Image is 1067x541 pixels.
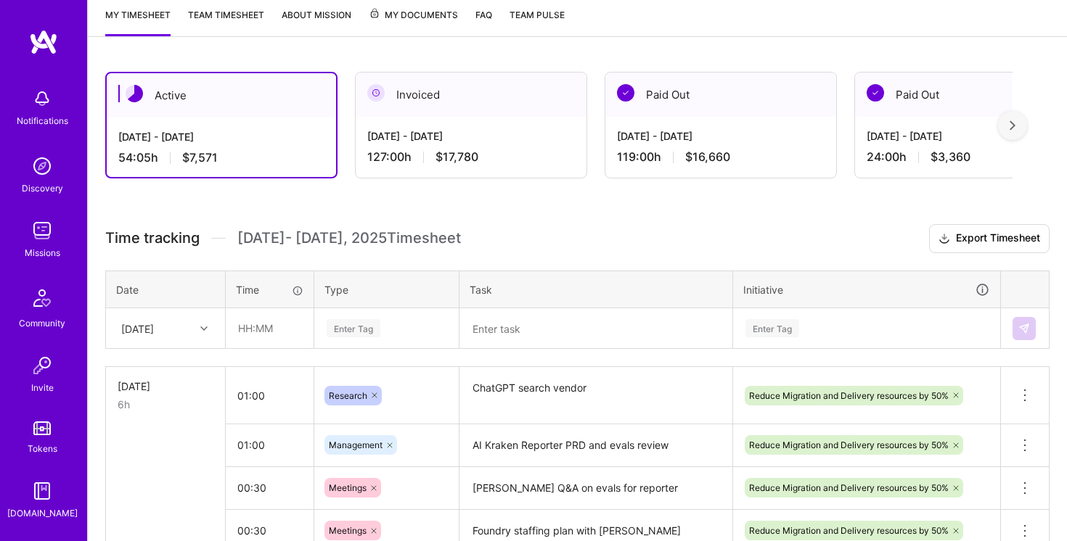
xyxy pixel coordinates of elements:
input: HH:MM [226,376,314,415]
span: Reduce Migration and Delivery resources by 50% [749,390,949,401]
span: Reduce Migration and Delivery resources by 50% [749,525,949,536]
span: My Documents [369,7,458,23]
span: $17,780 [436,149,478,165]
span: $3,360 [931,149,970,165]
div: 6h [118,397,213,412]
i: icon Download [939,231,950,247]
div: Tokens [28,441,57,456]
span: [DATE] - [DATE] , 2025 Timesheet [237,229,461,247]
img: Active [126,85,143,102]
input: HH:MM [226,426,314,464]
div: Invoiced [356,73,586,117]
a: My timesheet [105,7,171,36]
div: Discovery [22,181,63,196]
div: Enter Tag [327,317,380,339]
div: 54:05 h [118,150,324,165]
a: About Mission [282,7,351,36]
span: Team Pulse [510,9,565,20]
div: Initiative [743,281,990,298]
img: Paid Out [617,84,634,102]
img: Community [25,281,60,315]
i: icon Chevron [200,325,208,332]
div: 127:00 h [367,149,575,165]
span: Management [329,439,383,450]
input: HH:MM [226,468,314,507]
span: Research [329,390,367,401]
div: [DATE] - [DATE] [617,128,825,144]
span: Meetings [329,525,367,536]
textarea: [PERSON_NAME] Q&A on evals for reporter [461,468,731,508]
button: Export Timesheet [929,224,1050,253]
a: FAQ [475,7,492,36]
img: guide book [28,476,57,505]
img: logo [29,29,58,55]
div: Time [236,282,303,297]
a: Team timesheet [188,7,264,36]
div: [DATE] - [DATE] [367,128,575,144]
img: bell [28,84,57,113]
img: Invite [28,351,57,380]
img: Invoiced [367,84,385,102]
span: $16,660 [685,149,730,165]
span: Reduce Migration and Delivery resources by 50% [749,482,949,493]
div: [DOMAIN_NAME] [7,505,78,521]
th: Date [106,270,226,308]
img: teamwork [28,216,57,245]
div: Enter Tag [745,317,799,339]
th: Task [459,270,733,308]
div: Notifications [17,113,68,128]
div: [DATE] [121,321,154,336]
span: Meetings [329,482,367,493]
div: Paid Out [605,73,836,117]
div: Missions [25,245,60,260]
img: discovery [28,152,57,181]
div: Invite [31,380,54,395]
span: Time tracking [105,229,200,247]
div: [DATE] - [DATE] [118,129,324,144]
img: Submit [1018,323,1030,334]
img: tokens [33,421,51,435]
span: Reduce Migration and Delivery resources by 50% [749,439,949,450]
a: Team Pulse [510,7,565,36]
div: Community [19,315,65,331]
th: Type [314,270,459,308]
div: [DATE] [118,379,213,394]
input: HH:MM [226,309,313,347]
div: 119:00 h [617,149,825,165]
textarea: AI Kraken Reporter PRD and evals review [461,426,731,466]
img: right [1010,120,1015,131]
div: Active [107,73,336,117]
img: Paid Out [867,84,884,102]
a: My Documents [369,7,458,36]
textarea: ChatGPT search vendor [461,368,731,423]
span: $7,571 [182,150,218,165]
